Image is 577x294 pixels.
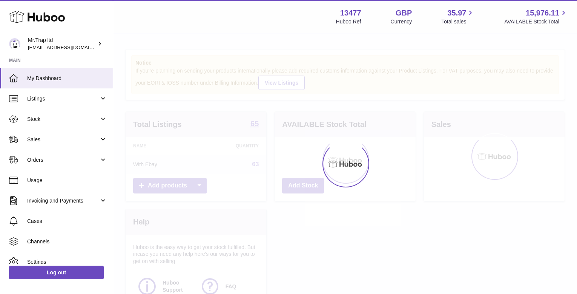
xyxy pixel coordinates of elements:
a: Log out [9,266,104,279]
span: Orders [27,156,99,164]
span: 35.97 [447,8,466,18]
span: Sales [27,136,99,143]
span: Total sales [441,18,475,25]
span: Stock [27,116,99,123]
span: Invoicing and Payments [27,197,99,204]
span: Settings [27,258,107,266]
span: Channels [27,238,107,245]
div: Currency [391,18,412,25]
a: 35.97 Total sales [441,8,475,25]
a: 15,976.11 AVAILABLE Stock Total [504,8,568,25]
span: AVAILABLE Stock Total [504,18,568,25]
span: Listings [27,95,99,102]
span: My Dashboard [27,75,107,82]
span: Cases [27,218,107,225]
span: 15,976.11 [526,8,559,18]
img: office@grabacz.eu [9,38,20,50]
div: Huboo Ref [336,18,361,25]
span: [EMAIL_ADDRESS][DOMAIN_NAME] [28,44,111,50]
strong: 13477 [340,8,361,18]
strong: GBP [396,8,412,18]
span: Usage [27,177,107,184]
div: Mr.Trap ltd [28,37,96,51]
